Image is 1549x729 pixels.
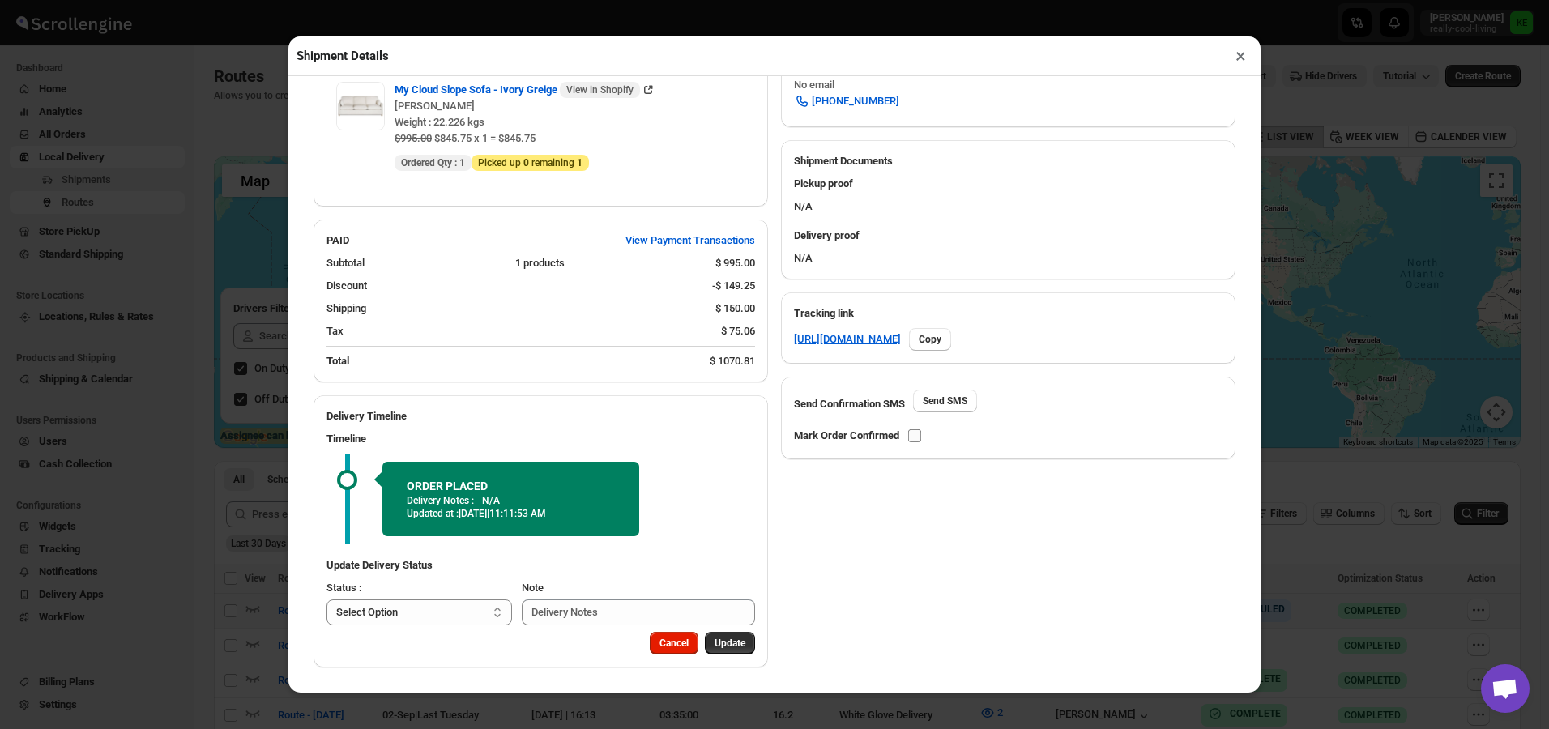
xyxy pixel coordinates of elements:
div: $ 75.06 [721,323,755,339]
div: 1 products [515,255,702,271]
div: $ 1070.81 [710,353,755,369]
a: [URL][DOMAIN_NAME] [794,331,901,347]
span: Status : [326,582,361,594]
h3: Delivery proof [794,228,1223,244]
button: × [1229,45,1252,67]
span: [DATE] | 11:11:53 AM [459,508,546,519]
a: [PHONE_NUMBER] [784,88,909,114]
h3: Update Delivery Status [326,557,755,573]
span: My Cloud Slope Sofa - Ivory Greige [395,82,640,98]
b: 1 [577,157,582,168]
span: $845.75 x 1 = $845.75 [432,132,536,144]
span: Cancel [659,637,689,650]
div: N/A [781,221,1235,279]
button: Cancel [650,632,698,654]
span: Copy [919,333,941,346]
span: Note [522,582,544,594]
div: Discount [326,278,699,294]
span: Ordered Qty : [401,156,465,169]
span: View Payment Transactions [625,232,755,249]
span: Update [715,637,745,650]
h3: Tracking link [794,305,1223,322]
button: Send SMS [913,390,977,412]
p: Updated at : [407,507,615,520]
div: $ 150.00 [715,301,755,317]
p: Mark Order Confirmed [794,428,899,444]
strike: $995.00 [395,132,432,144]
div: N/A [781,169,1235,221]
a: My Cloud Slope Sofa - Ivory Greige View in Shopify [395,83,656,96]
p: Delivery Notes : [407,494,474,507]
button: Update [705,632,755,654]
h2: Shipment Details [297,48,389,64]
h3: Pickup proof [794,176,1223,192]
b: 1 [459,157,465,168]
b: Total [326,355,349,367]
a: Open chat [1481,664,1530,713]
span: Weight : 22.226 kgs [395,116,484,128]
input: Delivery Notes [522,599,756,625]
p: Send Confirmation SMS [794,396,905,412]
b: 0 [523,157,529,168]
h2: Shipment Documents [794,153,1223,169]
h2: Delivery Timeline [326,408,755,424]
span: Send SMS [923,394,967,407]
span: View in Shopify [566,83,634,96]
div: Shipping [326,301,702,317]
span: [PERSON_NAME] [395,100,475,112]
div: Subtotal [326,255,502,271]
div: -$ 149.25 [712,278,755,294]
span: Picked up remaining [478,156,582,169]
div: $ 995.00 [715,255,755,271]
h3: Timeline [326,431,755,447]
button: Copy [909,328,951,351]
h2: PAID [326,232,349,249]
span: No email [794,79,834,91]
span: [PHONE_NUMBER] [812,93,899,109]
button: View Payment Transactions [616,228,765,254]
img: Item [336,82,385,130]
div: Tax [326,323,708,339]
h2: ORDER PLACED [407,478,615,494]
p: N/A [482,494,500,507]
